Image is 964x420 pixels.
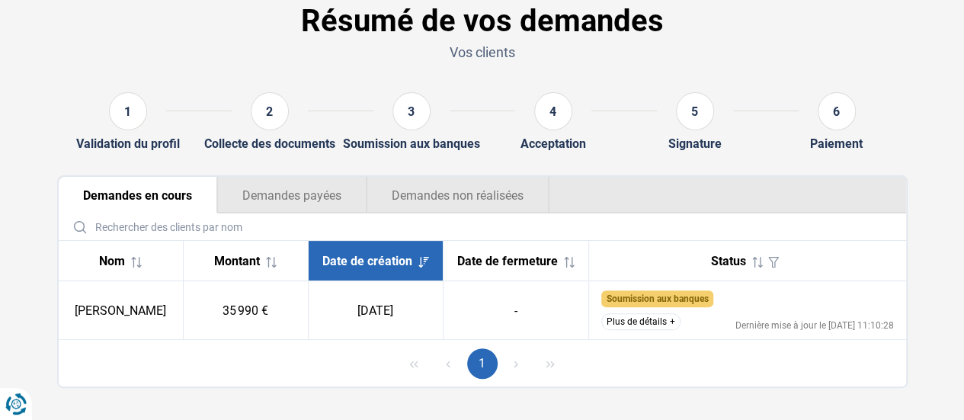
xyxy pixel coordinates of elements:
div: 6 [818,92,856,130]
div: 4 [534,92,572,130]
span: Status [711,254,746,268]
td: [PERSON_NAME] [59,281,184,340]
div: Soumission aux banques [343,136,480,151]
td: [DATE] [308,281,443,340]
div: Signature [668,136,722,151]
td: 35 990 € [183,281,308,340]
div: 5 [676,92,714,130]
button: Last Page [535,348,565,379]
span: Date de fermeture [457,254,558,268]
p: Vos clients [57,43,908,62]
div: Paiement [810,136,863,151]
button: Demandes non réalisées [367,177,549,213]
div: 1 [109,92,147,130]
span: Date de création [322,254,412,268]
button: Previous Page [433,348,463,379]
button: Demandes en cours [59,177,217,213]
span: Montant [214,254,260,268]
div: Validation du profil [76,136,180,151]
input: Rechercher des clients par nom [65,213,900,240]
div: 2 [251,92,289,130]
h1: Résumé de vos demandes [57,3,908,40]
div: Acceptation [520,136,586,151]
button: Page 1 [467,348,498,379]
span: Nom [99,254,125,268]
button: First Page [399,348,429,379]
button: Next Page [501,348,531,379]
div: 3 [392,92,431,130]
button: Demandes payées [217,177,367,213]
td: - [443,281,588,340]
button: Plus de détails [601,313,681,330]
div: Dernière mise à jour le [DATE] 11:10:28 [735,321,894,330]
div: Collecte des documents [204,136,335,151]
span: Soumission aux banques [606,293,708,304]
